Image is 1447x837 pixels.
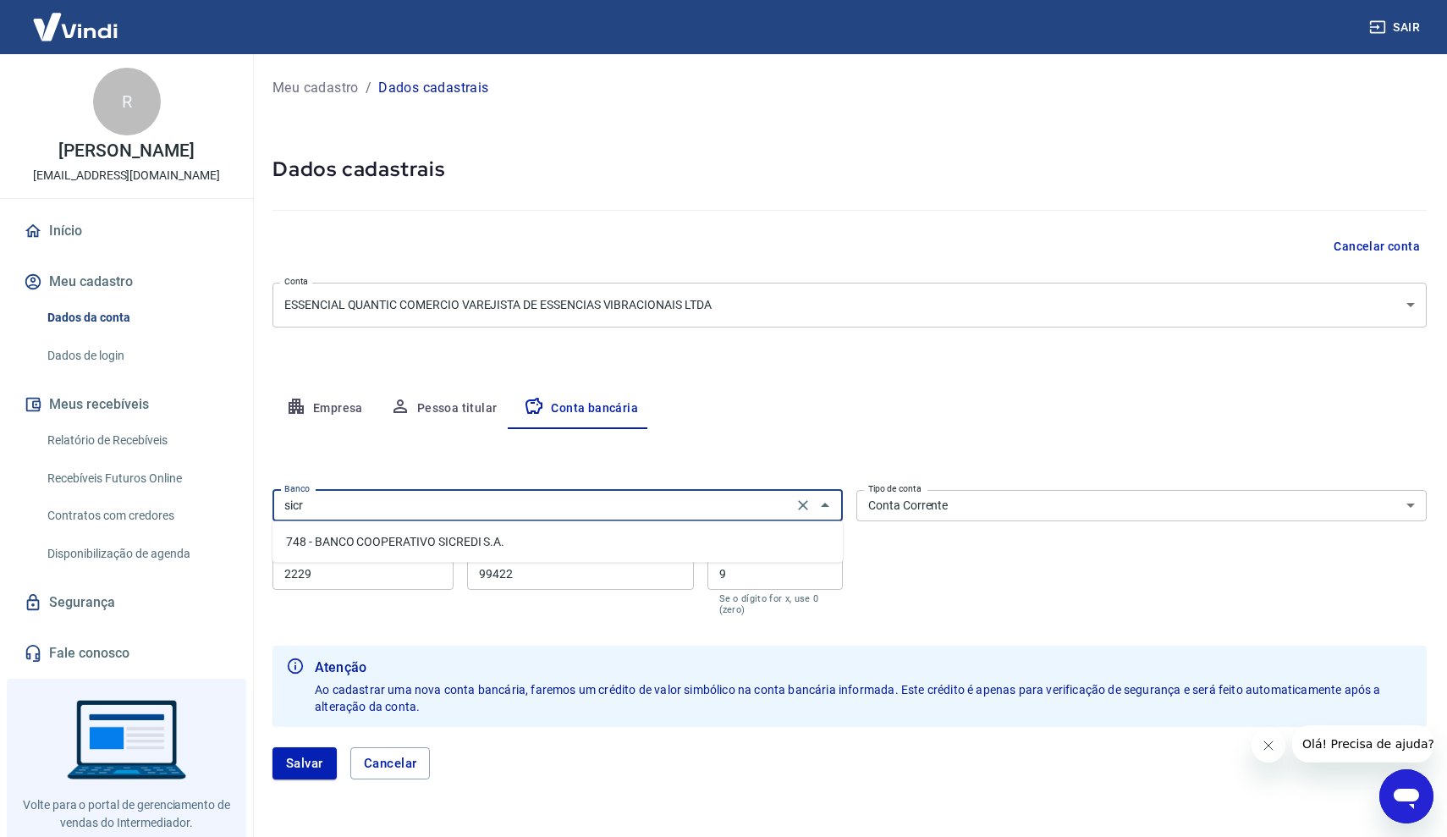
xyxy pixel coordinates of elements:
[350,747,431,779] button: Cancelar
[868,482,922,495] label: Tipo de conta
[41,423,233,458] a: Relatório de Recebíveis
[1379,769,1433,823] iframe: Botão para abrir a janela de mensagens
[20,635,233,672] a: Fale conosco
[813,493,837,517] button: Fechar
[272,156,1427,183] h5: Dados cadastrais
[41,537,233,571] a: Disponibilização de agenda
[272,78,359,98] a: Meu cadastro
[272,283,1427,328] div: ESSENCIAL QUANTIC COMERCIO VAREJISTA DE ESSENCIAS VIBRACIONAIS LTDA
[272,388,377,429] button: Empresa
[41,461,233,496] a: Recebíveis Futuros Online
[315,658,1413,678] b: Atenção
[20,263,233,300] button: Meu cadastro
[1366,12,1427,43] button: Sair
[791,493,815,517] button: Clear
[93,68,161,135] div: R
[1327,231,1427,262] button: Cancelar conta
[284,275,308,288] label: Conta
[20,386,233,423] button: Meus recebíveis
[20,584,233,621] a: Segurança
[10,12,142,25] span: Olá! Precisa de ajuda?
[272,747,337,779] button: Salvar
[315,683,1384,713] span: Ao cadastrar uma nova conta bancária, faremos um crédito de valor simbólico na conta bancária inf...
[378,78,488,98] p: Dados cadastrais
[479,551,552,564] label: Conta (sem dígito)
[41,498,233,533] a: Contratos com credores
[377,388,511,429] button: Pessoa titular
[366,78,371,98] p: /
[719,551,779,564] label: Dígito da conta
[284,551,365,564] label: Agência (sem dígito)
[719,593,832,615] p: Se o dígito for x, use 0 (zero)
[58,142,194,160] p: [PERSON_NAME]
[20,1,130,52] img: Vindi
[41,339,233,373] a: Dados de login
[1252,729,1285,763] iframe: Fechar mensagem
[1292,725,1433,763] iframe: Mensagem da empresa
[284,482,310,495] label: Banco
[272,528,843,556] li: 748 - BANCO COOPERATIVO SICREDI S.A.
[33,167,220,184] p: [EMAIL_ADDRESS][DOMAIN_NAME]
[41,300,233,335] a: Dados da conta
[510,388,652,429] button: Conta bancária
[20,212,233,250] a: Início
